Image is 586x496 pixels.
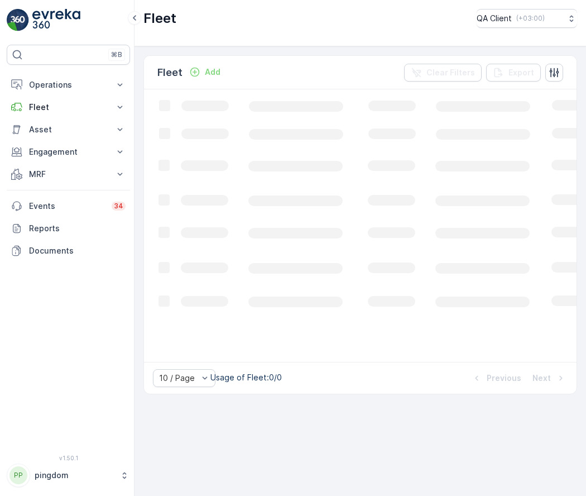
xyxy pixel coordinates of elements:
[35,470,114,481] p: pingdom
[7,217,130,240] a: Reports
[29,223,126,234] p: Reports
[111,50,122,59] p: ⌘B
[29,102,108,113] p: Fleet
[29,124,108,135] p: Asset
[29,245,126,256] p: Documents
[7,240,130,262] a: Documents
[7,195,130,217] a: Events34
[7,141,130,163] button: Engagement
[426,67,475,78] p: Clear Filters
[7,96,130,118] button: Fleet
[477,9,577,28] button: QA Client(+03:00)
[7,455,130,461] span: v 1.50.1
[516,14,545,23] p: ( +03:00 )
[29,79,108,90] p: Operations
[205,66,220,78] p: Add
[404,64,482,82] button: Clear Filters
[486,64,541,82] button: Export
[143,9,176,27] p: Fleet
[487,373,521,384] p: Previous
[531,371,568,385] button: Next
[29,146,108,158] p: Engagement
[7,118,130,141] button: Asset
[114,202,123,211] p: 34
[32,9,80,31] img: logo_light-DOdMpM7g.png
[7,163,130,185] button: MRF
[9,466,27,484] div: PP
[7,464,130,487] button: PPpingdom
[7,9,29,31] img: logo
[470,371,522,385] button: Previous
[185,65,225,79] button: Add
[210,372,282,383] p: Usage of Fleet : 0/0
[532,373,551,384] p: Next
[29,169,108,180] p: MRF
[29,201,105,212] p: Events
[7,74,130,96] button: Operations
[477,13,512,24] p: QA Client
[508,67,534,78] p: Export
[157,65,182,80] p: Fleet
